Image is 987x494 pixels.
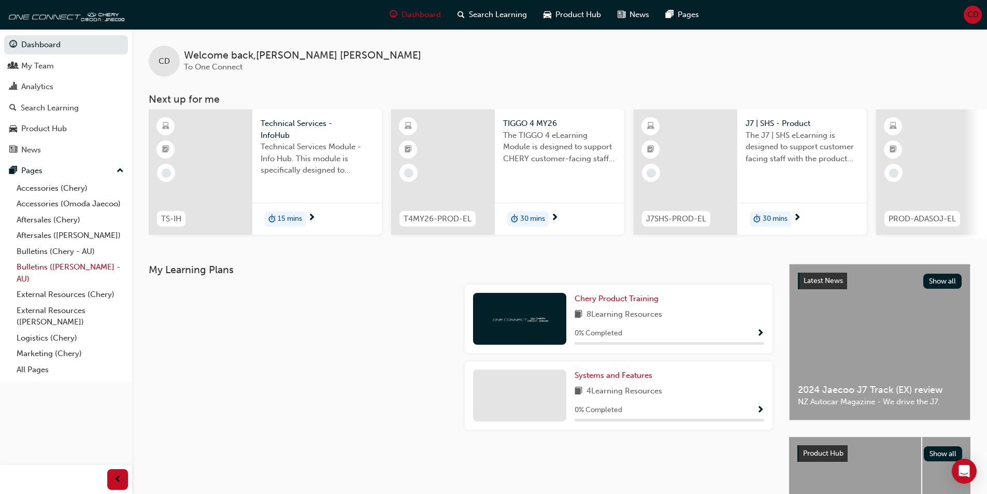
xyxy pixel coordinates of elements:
[756,327,764,340] button: Show Progress
[4,119,128,138] a: Product Hub
[21,165,42,177] div: Pages
[503,118,616,130] span: TIGGO 4 MY26
[132,93,987,105] h3: Next up for me
[4,35,128,54] a: Dashboard
[503,130,616,165] span: The TIGGO 4 eLearning Module is designed to support CHERY customer-facing staff with the product ...
[9,40,17,50] span: guage-icon
[390,8,397,21] span: guage-icon
[184,62,242,72] span: To One Connect
[381,4,449,25] a: guage-iconDashboard
[618,8,625,21] span: news-icon
[21,81,53,93] div: Analytics
[12,346,128,362] a: Marketing (Chery)
[746,118,859,130] span: J7 | SHS - Product
[12,244,128,260] a: Bulletins (Chery - AU)
[449,4,535,25] a: search-iconSearch Learning
[4,77,128,96] a: Analytics
[575,328,622,340] span: 0 % Completed
[12,287,128,303] a: External Resources (Chery)
[12,180,128,196] a: Accessories (Chery)
[804,276,843,285] span: Latest News
[575,308,582,321] span: book-icon
[756,406,764,415] span: Show Progress
[268,213,276,226] span: duration-icon
[405,120,412,133] span: learningResourceType_ELEARNING-icon
[575,294,659,303] span: Chery Product Training
[634,109,867,235] a: J7SHS-PROD-ELJ7 | SHS - ProductThe J7 | SHS eLearning is designed to support customer facing staf...
[587,308,662,321] span: 8 Learning Resources
[798,273,962,289] a: Latest NewsShow all
[646,213,706,225] span: J7SHS-PROD-EL
[261,141,374,176] span: Technical Services Module - Info Hub. This module is specifically designed to address the require...
[890,120,897,133] span: learningResourceType_ELEARNING-icon
[161,213,181,225] span: TS-IH
[746,130,859,165] span: The J7 | SHS eLearning is designed to support customer facing staff with the product and sales in...
[21,123,67,135] div: Product Hub
[647,120,654,133] span: learningResourceType_ELEARNING-icon
[402,9,441,21] span: Dashboard
[889,213,956,225] span: PROD-ADASOJ-EL
[551,214,559,223] span: next-icon
[666,8,674,21] span: pages-icon
[5,4,124,25] img: oneconnect
[21,60,54,72] div: My Team
[162,168,171,178] span: learningRecordVerb_NONE-icon
[647,143,654,157] span: booktick-icon
[12,228,128,244] a: Aftersales ([PERSON_NAME])
[4,33,128,161] button: DashboardMy TeamAnalyticsSearch LearningProduct HubNews
[21,144,41,156] div: News
[12,212,128,228] a: Aftersales (Chery)
[278,213,302,225] span: 15 mins
[4,140,128,160] a: News
[491,314,548,323] img: oneconnect
[308,214,316,223] span: next-icon
[4,57,128,76] a: My Team
[535,4,609,25] a: car-iconProduct Hub
[149,264,773,276] h3: My Learning Plans
[543,8,551,21] span: car-icon
[184,50,421,62] span: Welcome back , [PERSON_NAME] [PERSON_NAME]
[924,446,963,461] button: Show all
[890,143,897,157] span: booktick-icon
[4,161,128,180] button: Pages
[657,4,707,25] a: pages-iconPages
[575,385,582,398] span: book-icon
[647,168,656,178] span: learningRecordVerb_NONE-icon
[756,404,764,417] button: Show Progress
[520,213,545,225] span: 30 mins
[404,213,471,225] span: T4MY26-PROD-EL
[162,120,169,133] span: learningResourceType_ELEARNING-icon
[889,168,898,178] span: learningRecordVerb_NONE-icon
[405,143,412,157] span: booktick-icon
[587,385,662,398] span: 4 Learning Resources
[964,6,982,24] button: CD
[9,62,17,71] span: people-icon
[9,124,17,134] span: car-icon
[12,259,128,287] a: Bulletins ([PERSON_NAME] - AU)
[575,370,656,382] a: Systems and Features
[967,9,979,21] span: CD
[511,213,518,226] span: duration-icon
[12,330,128,346] a: Logistics (Chery)
[9,82,17,92] span: chart-icon
[803,449,843,458] span: Product Hub
[117,164,124,178] span: up-icon
[9,146,17,155] span: news-icon
[9,104,17,113] span: search-icon
[12,303,128,330] a: External Resources ([PERSON_NAME])
[9,166,17,176] span: pages-icon
[753,213,761,226] span: duration-icon
[469,9,527,21] span: Search Learning
[12,362,128,378] a: All Pages
[798,384,962,396] span: 2024 Jaecoo J7 Track (EX) review
[149,109,382,235] a: TS-IHTechnical Services - InfoHubTechnical Services Module - Info Hub. This module is specificall...
[261,118,374,141] span: Technical Services - InfoHub
[763,213,788,225] span: 30 mins
[404,168,413,178] span: learningRecordVerb_NONE-icon
[630,9,649,21] span: News
[159,55,170,67] span: CD
[798,396,962,408] span: NZ Autocar Magazine - We drive the J7.
[789,264,970,420] a: Latest NewsShow all2024 Jaecoo J7 Track (EX) reviewNZ Autocar Magazine - We drive the J7.
[457,8,465,21] span: search-icon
